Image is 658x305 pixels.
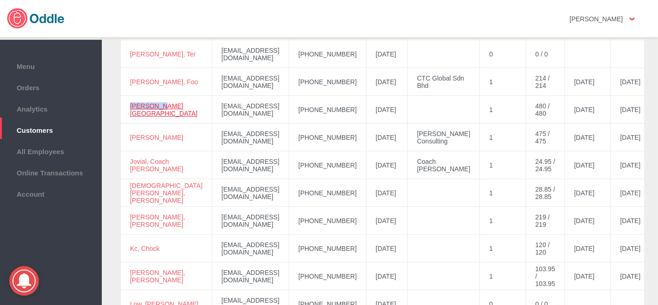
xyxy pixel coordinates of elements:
td: [DATE] [366,124,407,151]
td: [DATE] [366,262,407,290]
td: [DATE] [611,235,657,262]
td: 1 [480,124,526,151]
td: [DATE] [565,235,611,262]
td: 1 [480,207,526,235]
td: [EMAIL_ADDRESS][DOMAIN_NAME] [212,96,289,124]
td: 1 [480,68,526,96]
a: [PERSON_NAME], [PERSON_NAME] [130,269,185,284]
td: 480 / 480 [526,96,565,124]
a: [PERSON_NAME][GEOGRAPHIC_DATA] [130,102,198,117]
a: [PERSON_NAME] [130,134,183,141]
td: [DATE] [366,235,407,262]
td: [DATE] [611,96,657,124]
td: [PHONE_NUMBER] [289,235,366,262]
strong: [PERSON_NAME] [570,15,623,23]
td: [EMAIL_ADDRESS][DOMAIN_NAME] [212,124,289,151]
td: [DATE] [565,68,611,96]
td: Coach [PERSON_NAME] [408,151,480,179]
td: 1 [480,151,526,179]
span: All Employees [5,145,97,156]
td: [PHONE_NUMBER] [289,124,366,151]
span: Menu [5,60,97,70]
img: user-option-arrow.png [629,18,635,21]
td: [DATE] [366,207,407,235]
td: [DATE] [366,179,407,207]
td: 1 [480,262,526,290]
td: [PERSON_NAME] Consulting [408,124,480,151]
td: [DATE] [366,68,407,96]
a: [PERSON_NAME], [PERSON_NAME] [130,213,185,228]
td: 24.95 / 24.95 [526,151,565,179]
a: Jovial, Coach [PERSON_NAME] [130,158,183,173]
td: [DATE] [565,262,611,290]
td: [EMAIL_ADDRESS][DOMAIN_NAME] [212,262,289,290]
td: [DATE] [565,151,611,179]
td: 28.85 / 28.85 [526,179,565,207]
span: Account [5,188,97,198]
td: [PHONE_NUMBER] [289,40,366,68]
td: [DATE] [565,207,611,235]
td: [DATE] [611,207,657,235]
td: [DATE] [565,96,611,124]
td: 1 [480,96,526,124]
td: 219 / 219 [526,207,565,235]
td: [DATE] [565,124,611,151]
td: [EMAIL_ADDRESS][DOMAIN_NAME] [212,207,289,235]
a: [PERSON_NAME], Ter [130,50,196,58]
a: Kc, Chock [130,245,160,252]
td: [DATE] [366,40,407,68]
a: [DEMOGRAPHIC_DATA][PERSON_NAME], [PERSON_NAME] [130,182,203,204]
td: [PHONE_NUMBER] [289,179,366,207]
td: [EMAIL_ADDRESS][DOMAIN_NAME] [212,151,289,179]
td: [PHONE_NUMBER] [289,68,366,96]
td: [DATE] [611,68,657,96]
span: Customers [5,124,97,134]
span: Online Transactions [5,167,97,177]
td: 120 / 120 [526,235,565,262]
td: [DATE] [611,179,657,207]
td: CTC Global Sdn Bhd [408,68,480,96]
td: [DATE] [611,262,657,290]
span: Orders [5,81,97,92]
td: 475 / 475 [526,124,565,151]
td: [DATE] [565,179,611,207]
td: [EMAIL_ADDRESS][DOMAIN_NAME] [212,40,289,68]
td: 0 / 0 [526,40,565,68]
td: [PHONE_NUMBER] [289,262,366,290]
a: [PERSON_NAME], Foo [130,78,198,86]
td: [DATE] [366,96,407,124]
td: [EMAIL_ADDRESS][DOMAIN_NAME] [212,68,289,96]
td: 103.95 / 103.95 [526,262,565,290]
td: [PHONE_NUMBER] [289,96,366,124]
td: 1 [480,179,526,207]
td: [DATE] [366,151,407,179]
td: 1 [480,235,526,262]
td: [EMAIL_ADDRESS][DOMAIN_NAME] [212,235,289,262]
td: [PHONE_NUMBER] [289,207,366,235]
td: [DATE] [611,151,657,179]
span: Analytics [5,103,97,113]
td: 0 [480,40,526,68]
td: [EMAIL_ADDRESS][DOMAIN_NAME] [212,179,289,207]
td: [DATE] [611,124,657,151]
td: [PHONE_NUMBER] [289,151,366,179]
td: 214 / 214 [526,68,565,96]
